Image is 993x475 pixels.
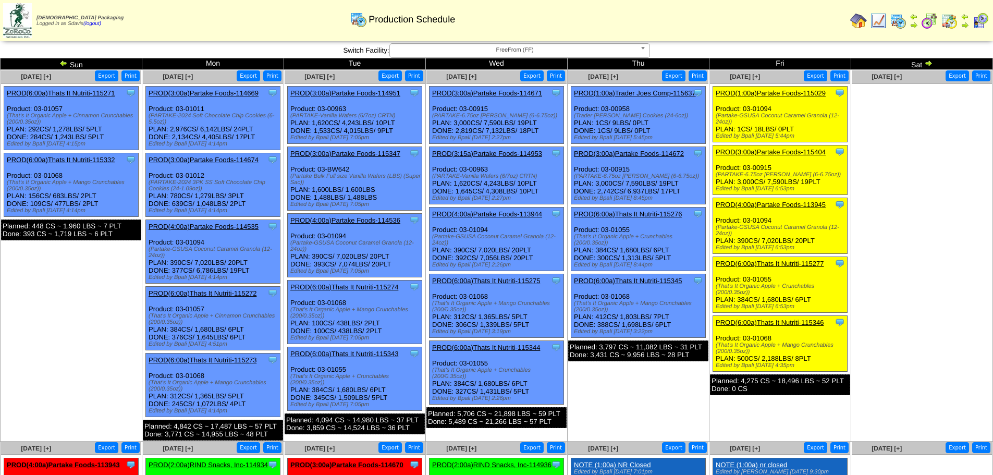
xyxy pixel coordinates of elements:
a: NOTE (1:00a) nr closed [716,461,787,469]
button: Export [95,442,118,453]
a: PROD(4:00a)Partake Foods-114536 [290,216,400,224]
button: Export [804,442,827,453]
div: Product: 03-01068 PLAN: 412CS / 1,803LBS / 7PLT DONE: 388CS / 1,698LBS / 6PLT [571,274,706,338]
div: Product: 03-01068 PLAN: 312CS / 1,365LBS / 5PLT DONE: 245CS / 1,072LBS / 4PLT [146,354,280,417]
a: PROD(3:00a)Partake Foods-114669 [149,89,259,97]
img: Tooltip [126,88,136,98]
button: Export [520,70,544,81]
img: Tooltip [409,282,420,292]
img: Tooltip [267,154,278,165]
div: (That's It Organic Apple + Crunchables (200/0.35oz)) [432,367,563,380]
img: Tooltip [835,317,845,327]
a: [DATE] [+] [21,445,51,452]
div: Edited by Bpali [DATE] 7:05pm [290,335,422,341]
button: Print [830,70,849,81]
img: Tooltip [551,275,561,286]
div: Planned: 3,797 CS ~ 11,082 LBS ~ 31 PLT Done: 3,431 CS ~ 9,956 LBS ~ 28 PLT [568,340,708,361]
span: [DATE] [+] [163,445,193,452]
img: Tooltip [835,199,845,210]
div: Product: 03-01094 PLAN: 390CS / 7,020LBS / 20PLT DONE: 393CS / 7,074LBS / 20PLT [288,214,422,277]
a: PROD(2:00a)RIND Snacks, Inc-114934 [149,461,268,469]
div: Edited by Bpali [DATE] 4:14pm [149,141,280,147]
button: Print [547,442,565,453]
a: PROD(3:00a)Partake Foods-114670 [290,461,403,469]
td: Thu [568,58,709,70]
div: (That's It Organic Apple + Crunchables (200/0.35oz)) [574,234,705,246]
span: [DATE] [+] [163,73,193,80]
div: Edited by Bpali [DATE] 7:05pm [290,401,422,408]
div: Product: 03-01068 PLAN: 156CS / 683LBS / 2PLT DONE: 109CS / 477LBS / 2PLT [4,153,139,217]
img: zoroco-logo-small.webp [3,3,32,38]
a: [DATE] [+] [872,445,902,452]
div: Edited by Bpali [DATE] 2:27pm [432,135,563,141]
div: Product: 03-01068 PLAN: 500CS / 2,188LBS / 8PLT [713,316,848,372]
div: Product: 03-01055 PLAN: 384CS / 1,680LBS / 6PLT DONE: 327CS / 1,431LBS / 5PLT [430,341,564,405]
div: Edited by Bpali [DATE] 4:35pm [716,362,847,369]
button: Export [520,442,544,453]
a: [DATE] [+] [588,445,618,452]
div: Product: 03-01094 PLAN: 390CS / 7,020LBS / 20PLT DONE: 392CS / 7,056LBS / 20PLT [430,208,564,271]
a: PROD(6:00a)Thats It Nutriti-115343 [290,350,398,358]
img: line_graph.gif [870,13,887,29]
div: (That's It Organic Apple + Mango Crunchables (200/0.35oz)) [574,300,705,313]
img: arrowright.gif [910,21,918,29]
img: calendarblend.gif [921,13,938,29]
div: (That's It Organic Apple + Crunchables (200/0.35oz)) [716,283,847,296]
span: [DATE] [+] [304,73,335,80]
div: (PARTAKE-6.75oz [PERSON_NAME] (6-6.75oz)) [432,113,563,119]
a: [DATE] [+] [446,73,476,80]
img: Tooltip [126,154,136,165]
div: (That's It Organic Apple + Mango Crunchables (200/0.35oz)) [7,179,138,192]
div: Edited by Bpali [DATE] 2:27pm [432,195,563,201]
button: Print [121,442,140,453]
img: calendarinout.gif [941,13,958,29]
div: Edited by Bpali [DATE] 7:05pm [290,135,422,141]
a: [DATE] [+] [446,445,476,452]
div: (Partake-GSUSA Coconut Caramel Granola (12-24oz)) [290,240,422,252]
td: Sun [1,58,142,70]
a: PROD(3:00a)Partake Foods-114951 [290,89,400,97]
button: Export [378,70,402,81]
div: (Partake Bulk Full size Vanilla Wafers (LBS) (Super Sac)) [290,173,422,186]
div: Edited by Bpali [DATE] 4:14pm [149,208,280,214]
div: Edited by Bpali [DATE] 5:45pm [574,135,705,141]
a: (logout) [83,21,101,27]
div: Edited by Bpali [DATE] 4:15pm [7,141,138,147]
img: Tooltip [267,355,278,365]
div: Product: 03-01094 PLAN: 390CS / 7,020LBS / 20PLT [713,198,848,254]
a: PROD(3:15a)Partake Foods-114953 [432,150,542,157]
div: Edited by Bpali [DATE] 4:51pm [149,341,280,347]
a: NOTE (1:00a) NR Closed [574,461,651,469]
button: Print [547,70,565,81]
div: Edited by Bpali [DATE] 3:22pm [574,328,705,335]
div: (That's It Organic Apple + Cinnamon Crunchables (200/0.35oz)) [7,113,138,125]
a: PROD(2:00a)RIND Snacks, Inc-114936 [432,461,551,469]
img: arrowleft.gif [910,13,918,21]
div: Edited by Bpali [DATE] 4:14pm [7,208,138,214]
a: PROD(6:00a)Thats It Nutriti-115272 [149,289,256,297]
img: calendarcustomer.gif [972,13,989,29]
div: Product: 03-00915 PLAN: 3,000CS / 7,590LBS / 19PLT DONE: 2,742CS / 6,937LBS / 17PLT [571,147,706,204]
div: Product: 03-00958 PLAN: 1CS / 9LBS / 0PLT DONE: 1CS / 9LBS / 0PLT [571,87,706,144]
div: Edited by Bpali [DATE] 6:53pm [716,245,847,251]
div: Product: 03-00963 PLAN: 1,620CS / 4,243LBS / 10PLT DONE: 1,645CS / 4,308LBS / 10PLT [430,147,564,204]
img: Tooltip [693,148,703,159]
div: Edited by Bpali [DATE] 7:05pm [290,268,422,274]
div: (Partake-GSUSA Coconut Caramel Granola (12-24oz)) [716,224,847,237]
button: Print [689,442,707,453]
img: Tooltip [267,88,278,98]
td: Mon [142,58,284,70]
div: Edited by Bpali [DATE] 5:44pm [716,133,847,139]
button: Export [662,442,685,453]
a: PROD(3:00a)Partake Foods-115404 [716,148,826,156]
button: Export [946,70,969,81]
a: PROD(1:00a)Trader Joes Comp-115637 [574,89,696,97]
button: Print [972,70,990,81]
img: Tooltip [126,459,136,470]
img: Tooltip [835,147,845,157]
img: Tooltip [267,288,278,298]
div: Product: 03-01055 PLAN: 384CS / 1,680LBS / 6PLT [713,257,848,313]
div: (That's It Organic Apple + Mango Crunchables (200/0.35oz)) [432,300,563,313]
